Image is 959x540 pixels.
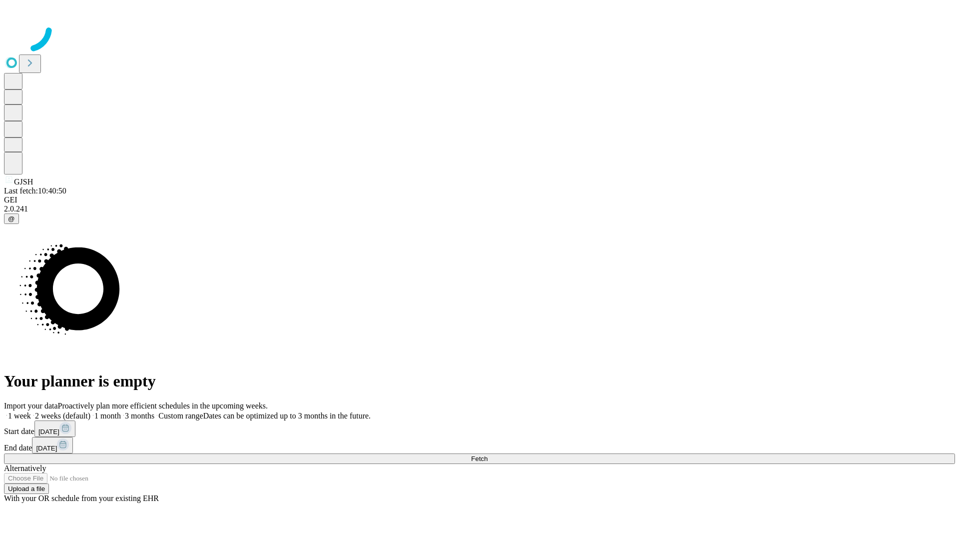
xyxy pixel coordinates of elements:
[36,444,57,452] span: [DATE]
[125,411,154,420] span: 3 months
[4,401,58,410] span: Import your data
[8,215,15,222] span: @
[4,453,955,464] button: Fetch
[8,411,31,420] span: 1 week
[158,411,203,420] span: Custom range
[4,186,66,195] span: Last fetch: 10:40:50
[94,411,121,420] span: 1 month
[58,401,268,410] span: Proactively plan more efficient schedules in the upcoming weeks.
[4,420,955,437] div: Start date
[4,437,955,453] div: End date
[4,204,955,213] div: 2.0.241
[38,428,59,435] span: [DATE]
[4,483,49,494] button: Upload a file
[4,464,46,472] span: Alternatively
[471,455,487,462] span: Fetch
[4,195,955,204] div: GEI
[34,420,75,437] button: [DATE]
[203,411,371,420] span: Dates can be optimized up to 3 months in the future.
[32,437,73,453] button: [DATE]
[4,494,159,502] span: With your OR schedule from your existing EHR
[4,372,955,390] h1: Your planner is empty
[14,177,33,186] span: GJSH
[35,411,90,420] span: 2 weeks (default)
[4,213,19,224] button: @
